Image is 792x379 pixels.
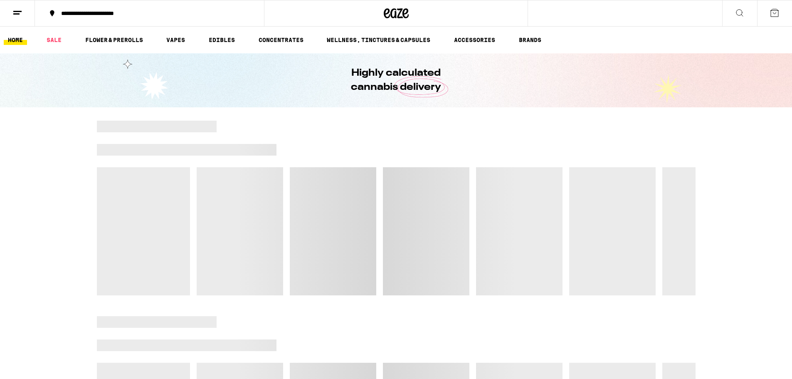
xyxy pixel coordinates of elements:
[254,35,308,45] a: CONCENTRATES
[323,35,434,45] a: WELLNESS, TINCTURES & CAPSULES
[328,66,465,94] h1: Highly calculated cannabis delivery
[42,35,66,45] a: SALE
[81,35,147,45] a: FLOWER & PREROLLS
[205,35,239,45] a: EDIBLES
[162,35,189,45] a: VAPES
[450,35,499,45] a: ACCESSORIES
[4,35,27,45] a: HOME
[515,35,545,45] a: BRANDS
